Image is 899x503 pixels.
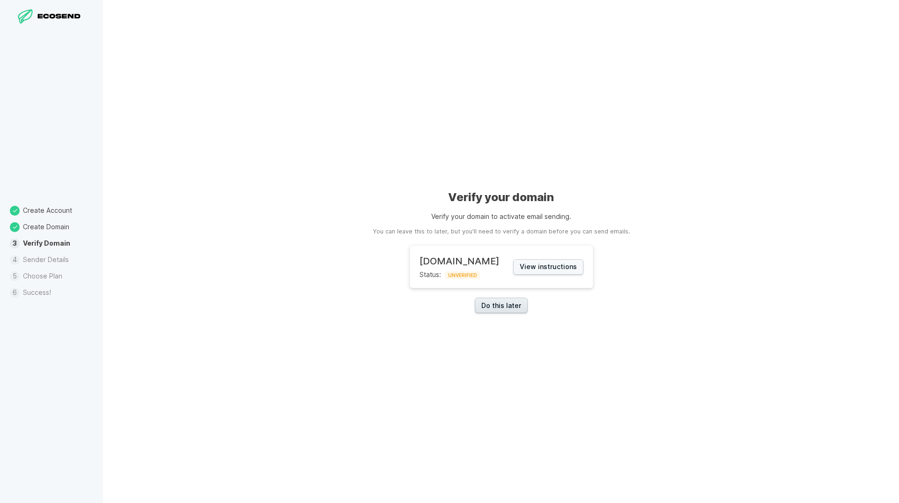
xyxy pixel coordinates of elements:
h2: [DOMAIN_NAME] [420,255,499,267]
button: View instructions [513,259,583,275]
h1: Verify your domain [448,190,554,205]
a: Do this later [475,298,528,313]
span: UNVERIFIED [445,271,480,279]
aside: You can leave this to later, but you'll need to verify a domain before you can send emails. [373,227,630,236]
div: Status: [420,255,499,278]
p: Verify your domain to activate email sending. [431,211,571,221]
